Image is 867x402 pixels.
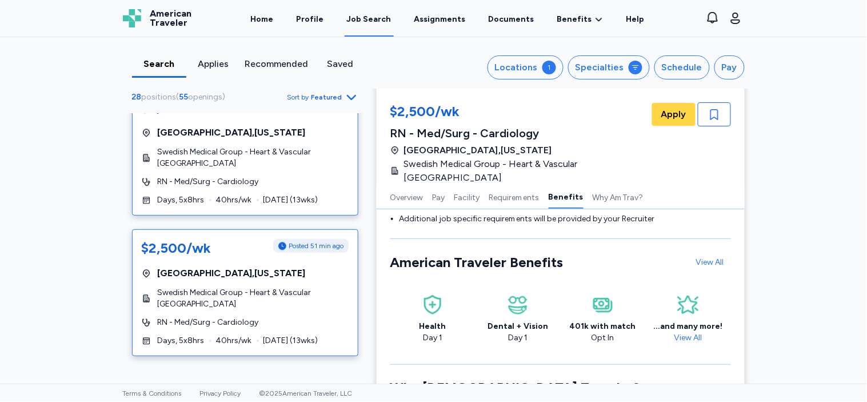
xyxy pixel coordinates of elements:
[289,241,344,250] span: Posted 51 min ago
[714,55,745,79] button: Pay
[123,9,141,27] img: Logo
[263,194,318,206] span: [DATE] ( 13 wks)
[419,332,446,344] div: Day 1
[722,61,737,74] div: Pay
[570,332,636,344] div: Opt In
[263,335,318,347] span: [DATE] ( 13 wks)
[158,146,349,169] span: Swedish Medical Group - Heart & Vascular [GEOGRAPHIC_DATA]
[557,14,604,25] a: Benefits
[245,57,309,71] div: Recommended
[347,14,391,25] div: Job Search
[179,92,189,102] span: 55
[570,321,636,332] div: 401k with match
[495,61,538,74] div: Locations
[390,102,650,123] div: $2,500/wk
[542,61,556,74] div: 1
[137,57,182,71] div: Search
[654,321,723,332] div: ...and many more!
[158,317,259,328] span: RN - Med/Surg - Cardiology
[654,55,710,79] button: Schedule
[390,379,731,397] div: Why [DEMOGRAPHIC_DATA] Traveler?
[489,185,540,209] button: Requirements
[189,92,223,102] span: openings
[158,266,306,280] span: [GEOGRAPHIC_DATA] , [US_STATE]
[158,176,259,188] span: RN - Med/Surg - Cardiology
[404,144,553,157] span: [GEOGRAPHIC_DATA] , [US_STATE]
[652,103,696,126] button: Apply
[488,332,548,344] div: Day 1
[158,126,306,140] span: [GEOGRAPHIC_DATA] , [US_STATE]
[661,108,686,121] span: Apply
[390,254,564,270] span: American Traveler Benefits
[345,1,394,37] a: Job Search
[576,61,624,74] div: Specialties
[557,14,592,25] span: Benefits
[488,321,548,332] div: Dental + Vision
[158,335,205,347] span: Days, 5x8hrs
[158,194,205,206] span: Days, 5x8hrs
[158,287,349,310] span: Swedish Medical Group - Heart & Vascular [GEOGRAPHIC_DATA]
[216,194,252,206] span: 40 hrs/wk
[549,185,584,209] button: Benefits
[390,185,423,209] button: Overview
[311,93,342,102] span: Featured
[216,335,252,347] span: 40 hrs/wk
[123,389,182,397] a: Terms & Conditions
[433,185,445,209] button: Pay
[390,125,650,141] div: RN - Med/Surg - Cardiology
[200,389,241,397] a: Privacy Policy
[662,61,702,74] div: Schedule
[132,92,142,102] span: 28
[142,92,177,102] span: positions
[287,93,309,102] span: Sort by
[593,185,644,209] button: Why AmTrav?
[259,389,353,397] span: © 2025 American Traveler, LLC
[488,55,564,79] button: Locations1
[419,321,446,332] div: Health
[142,239,211,257] div: $2,500/wk
[454,185,480,209] button: Facility
[132,91,230,103] div: ( )
[287,90,358,104] button: Sort byFeatured
[404,157,643,185] span: Swedish Medical Group - Heart & Vascular [GEOGRAPHIC_DATA]
[150,9,192,27] span: American Traveler
[690,252,731,273] a: View All
[670,333,707,343] a: View All
[568,55,650,79] button: Specialties
[191,57,236,71] div: Applies
[318,57,363,71] div: Saved
[399,214,655,224] span: Additional job specific requirements will be provided by your Recruiter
